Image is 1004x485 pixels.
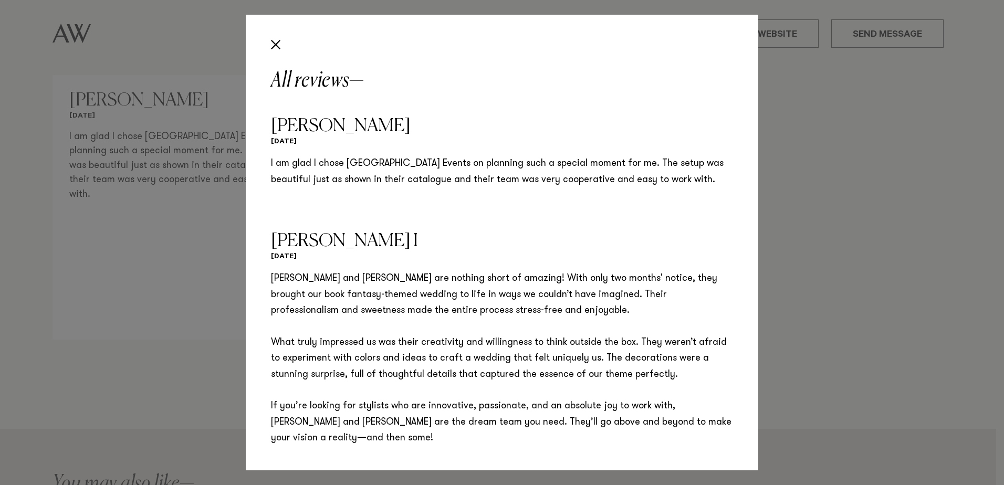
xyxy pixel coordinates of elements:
[271,118,733,135] h3: [PERSON_NAME]
[271,70,733,91] h2: All reviews
[271,271,733,446] p: [PERSON_NAME] and [PERSON_NAME] are nothing short of amazing! With only two months' notice, they ...
[271,156,733,188] p: I am glad I chose [GEOGRAPHIC_DATA] Events on planning such a special moment for me. The setup wa...
[271,138,733,147] h6: [DATE]
[267,36,285,54] button: Close
[271,252,733,262] h6: [DATE]
[271,233,733,250] h3: [PERSON_NAME] I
